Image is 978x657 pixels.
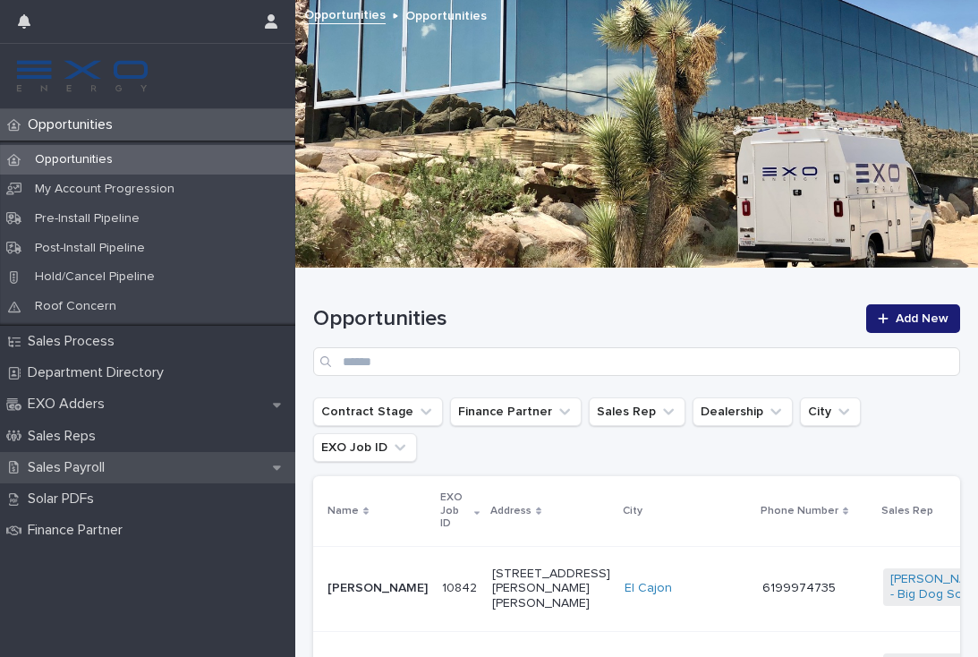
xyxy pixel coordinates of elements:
[589,397,685,426] button: Sales Rep
[625,581,672,596] a: El Cajon
[313,433,417,462] button: EXO Job ID
[313,347,960,376] input: Search
[21,269,169,285] p: Hold/Cancel Pipeline
[761,501,838,521] p: Phone Number
[693,397,793,426] button: Dealership
[492,567,610,611] p: [STREET_ADDRESS][PERSON_NAME][PERSON_NAME]
[762,582,836,594] a: 6199974735
[881,501,933,521] p: Sales Rep
[21,116,127,133] p: Opportunities
[313,306,855,332] h1: Opportunities
[442,577,480,596] p: 10842
[21,333,129,350] p: Sales Process
[21,428,110,445] p: Sales Reps
[21,364,178,381] p: Department Directory
[313,397,443,426] button: Contract Stage
[896,312,948,325] span: Add New
[21,241,159,256] p: Post-Install Pipeline
[21,396,119,413] p: EXO Adders
[21,211,154,226] p: Pre-Install Pipeline
[21,522,137,539] p: Finance Partner
[327,581,428,596] p: [PERSON_NAME]
[327,501,359,521] p: Name
[21,182,189,197] p: My Account Progression
[21,152,127,167] p: Opportunities
[440,488,470,533] p: EXO Job ID
[21,299,131,314] p: Roof Concern
[405,4,487,24] p: Opportunities
[304,4,386,24] a: Opportunities
[800,397,861,426] button: City
[14,58,150,94] img: FKS5r6ZBThi8E5hshIGi
[490,501,532,521] p: Address
[623,501,642,521] p: City
[21,459,119,476] p: Sales Payroll
[21,491,108,508] p: Solar PDFs
[866,304,960,333] a: Add New
[450,397,582,426] button: Finance Partner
